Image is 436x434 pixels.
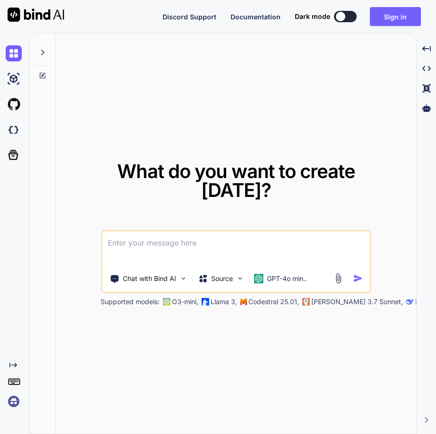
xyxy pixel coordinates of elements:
[333,273,344,284] img: attachment
[211,274,233,283] p: Source
[240,298,247,305] img: Mistral-AI
[6,96,22,112] img: githubLight
[172,297,198,306] p: O3-mini,
[117,160,355,202] span: What do you want to create [DATE]?
[6,45,22,61] img: chat
[311,297,403,306] p: [PERSON_NAME] 3.7 Sonnet,
[302,298,309,306] img: claude
[295,12,330,21] span: Dark mode
[254,274,263,283] img: GPT-4o mini
[370,7,421,26] button: Sign in
[162,298,170,306] img: GPT-4
[267,274,307,283] p: GPT-4o min..
[231,13,281,21] span: Documentation
[236,274,244,282] img: Pick Models
[162,12,216,22] button: Discord Support
[231,12,281,22] button: Documentation
[353,273,363,283] img: icon
[6,71,22,87] img: ai-studio
[248,297,299,306] p: Codestral 25.01,
[8,8,64,22] img: Bind AI
[406,298,413,306] img: claude
[179,274,187,282] img: Pick Tools
[211,297,237,306] p: Llama 3,
[6,393,22,409] img: signin
[162,13,216,21] span: Discord Support
[201,298,209,306] img: Llama2
[123,274,176,283] p: Chat with Bind AI
[6,122,22,138] img: darkCloudIdeIcon
[101,297,160,306] p: Supported models:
